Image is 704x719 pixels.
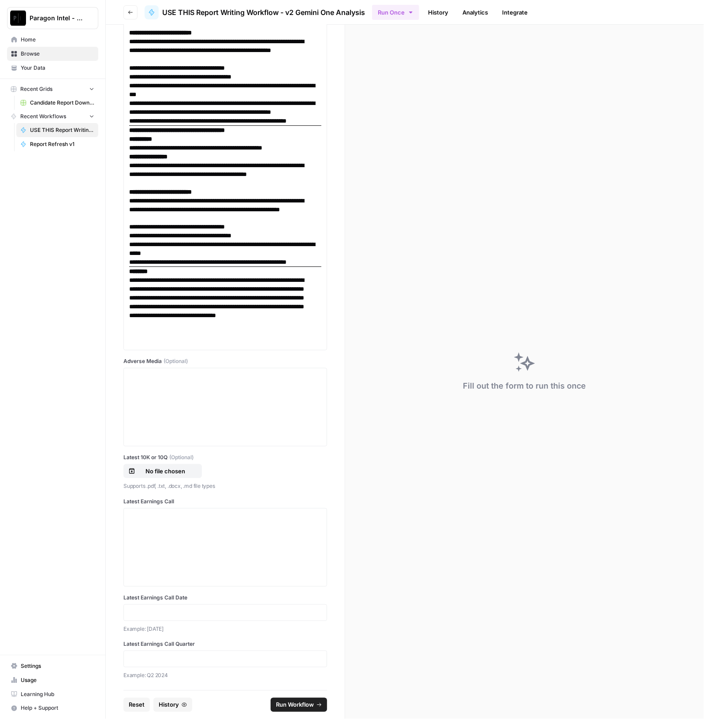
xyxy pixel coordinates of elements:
button: Run Once [372,5,419,20]
span: History [159,700,179,709]
label: Adverse Media [123,357,327,365]
p: Supports .pdf, .txt, .docx, .md file types [123,482,327,491]
a: History [423,5,454,19]
a: Analytics [457,5,493,19]
span: Recent Workflows [20,112,66,120]
p: Example: Q2 2024 [123,671,327,680]
a: Candidate Report Download Sheet [16,96,98,110]
span: Learning Hub [21,690,94,698]
span: Your Data [21,64,94,72]
a: Browse [7,47,98,61]
button: History [153,698,192,712]
span: Recent Grids [20,85,52,93]
span: Candidate Report Download Sheet [30,99,94,107]
button: Run Workflow [271,698,327,712]
span: (Optional) [164,357,188,365]
span: Home [21,36,94,44]
a: USE THIS Report Writing Workflow - v2 Gemini One Analysis [16,123,98,137]
a: Usage [7,673,98,687]
button: Help + Support [7,701,98,715]
a: Integrate [497,5,533,19]
label: Latest Earnings Call Quarter [123,640,327,648]
button: Recent Grids [7,82,98,96]
a: Report Refresh v1 [16,137,98,151]
a: USE THIS Report Writing Workflow - v2 Gemini One Analysis [145,5,365,19]
a: Learning Hub [7,687,98,701]
p: Example: [DATE] [123,625,327,633]
span: USE THIS Report Writing Workflow - v2 Gemini One Analysis [162,7,365,18]
span: Report Refresh v1 [30,140,94,148]
span: Run Workflow [276,700,314,709]
span: USE THIS Report Writing Workflow - v2 Gemini One Analysis [30,126,94,134]
img: Paragon Intel - Bill / Ty / Colby R&D Logo [10,10,26,26]
label: Latest Earnings Call Date [123,594,327,602]
p: No file chosen [137,467,194,476]
span: Settings [21,662,94,670]
span: Usage [21,676,94,684]
span: (Optional) [169,453,194,461]
a: Settings [7,659,98,673]
a: Your Data [7,61,98,75]
span: Browse [21,50,94,58]
button: Reset [123,698,150,712]
div: Fill out the form to run this once [463,380,586,392]
span: Reset [129,700,145,709]
button: Recent Workflows [7,110,98,123]
label: Latest 10K or 10Q [123,453,327,461]
a: Home [7,33,98,47]
span: Help + Support [21,704,94,712]
button: Workspace: Paragon Intel - Bill / Ty / Colby R&D [7,7,98,29]
button: No file chosen [123,464,202,478]
label: Latest Earnings Call [123,498,327,506]
span: Paragon Intel - Bill / Ty / [PERSON_NAME] R&D [30,14,83,22]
